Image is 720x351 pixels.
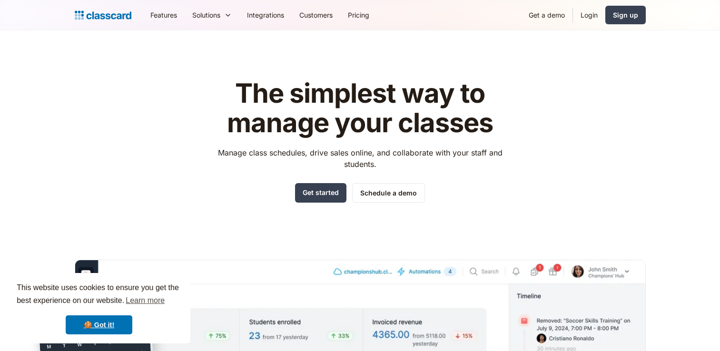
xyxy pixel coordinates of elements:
[17,282,181,308] span: This website uses cookies to ensure you get the best experience on our website.
[352,183,425,203] a: Schedule a demo
[521,4,572,26] a: Get a demo
[292,4,340,26] a: Customers
[209,147,511,170] p: Manage class schedules, drive sales online, and collaborate with your staff and students.
[209,79,511,137] h1: The simplest way to manage your classes
[605,6,646,24] a: Sign up
[295,183,346,203] a: Get started
[192,10,220,20] div: Solutions
[124,293,166,308] a: learn more about cookies
[340,4,377,26] a: Pricing
[66,315,132,334] a: dismiss cookie message
[239,4,292,26] a: Integrations
[143,4,185,26] a: Features
[613,10,638,20] div: Sign up
[8,273,190,343] div: cookieconsent
[75,9,131,22] a: home
[573,4,605,26] a: Login
[185,4,239,26] div: Solutions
